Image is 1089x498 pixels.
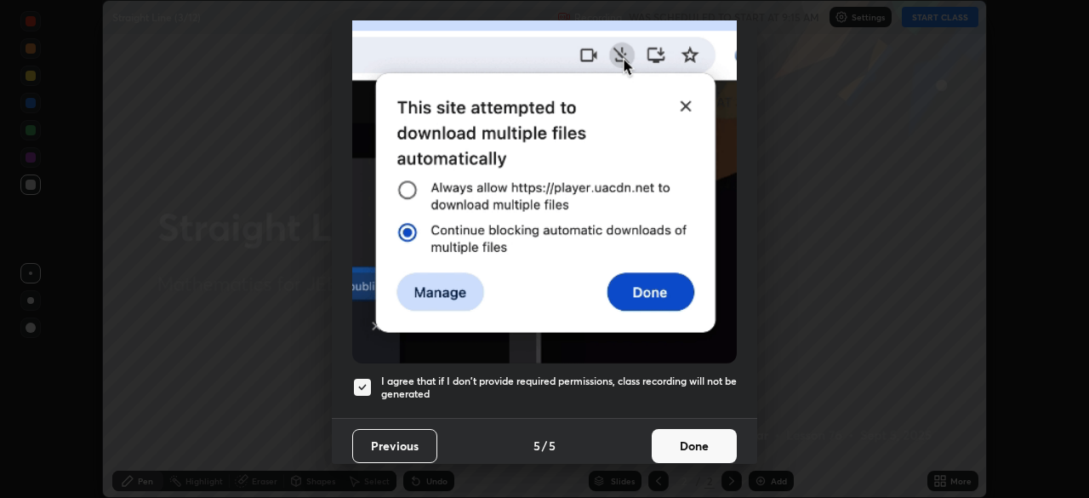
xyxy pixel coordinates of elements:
h4: / [542,437,547,455]
h5: I agree that if I don't provide required permissions, class recording will not be generated [381,375,737,401]
h4: 5 [549,437,556,455]
h4: 5 [533,437,540,455]
button: Previous [352,429,437,463]
button: Done [652,429,737,463]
